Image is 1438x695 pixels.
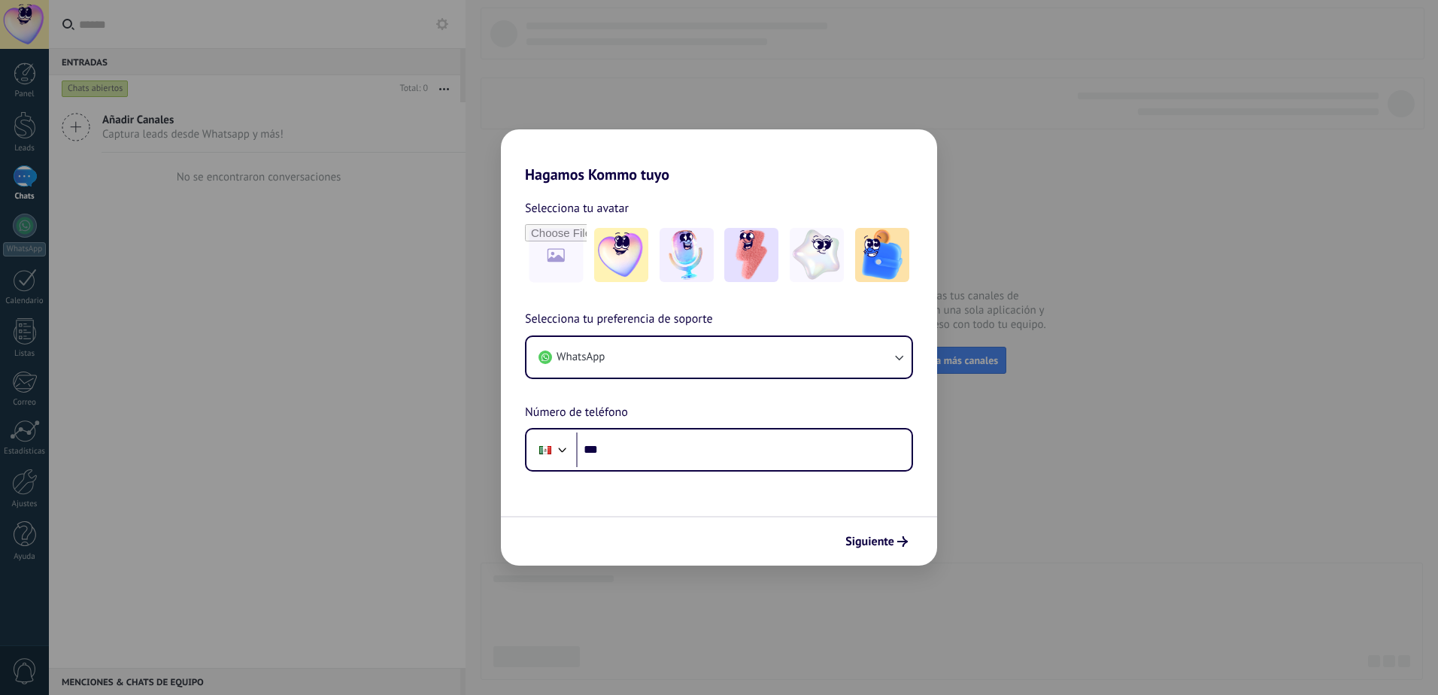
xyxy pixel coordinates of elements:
[525,403,628,423] span: Número de teléfono
[525,199,629,218] span: Selecciona tu avatar
[525,310,713,329] span: Selecciona tu preferencia de soporte
[660,228,714,282] img: -2.jpeg
[557,350,605,365] span: WhatsApp
[526,337,912,378] button: WhatsApp
[839,529,915,554] button: Siguiente
[855,228,909,282] img: -5.jpeg
[501,129,937,184] h2: Hagamos Kommo tuyo
[594,228,648,282] img: -1.jpeg
[845,536,894,547] span: Siguiente
[790,228,844,282] img: -4.jpeg
[724,228,778,282] img: -3.jpeg
[531,434,560,466] div: Mexico: + 52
